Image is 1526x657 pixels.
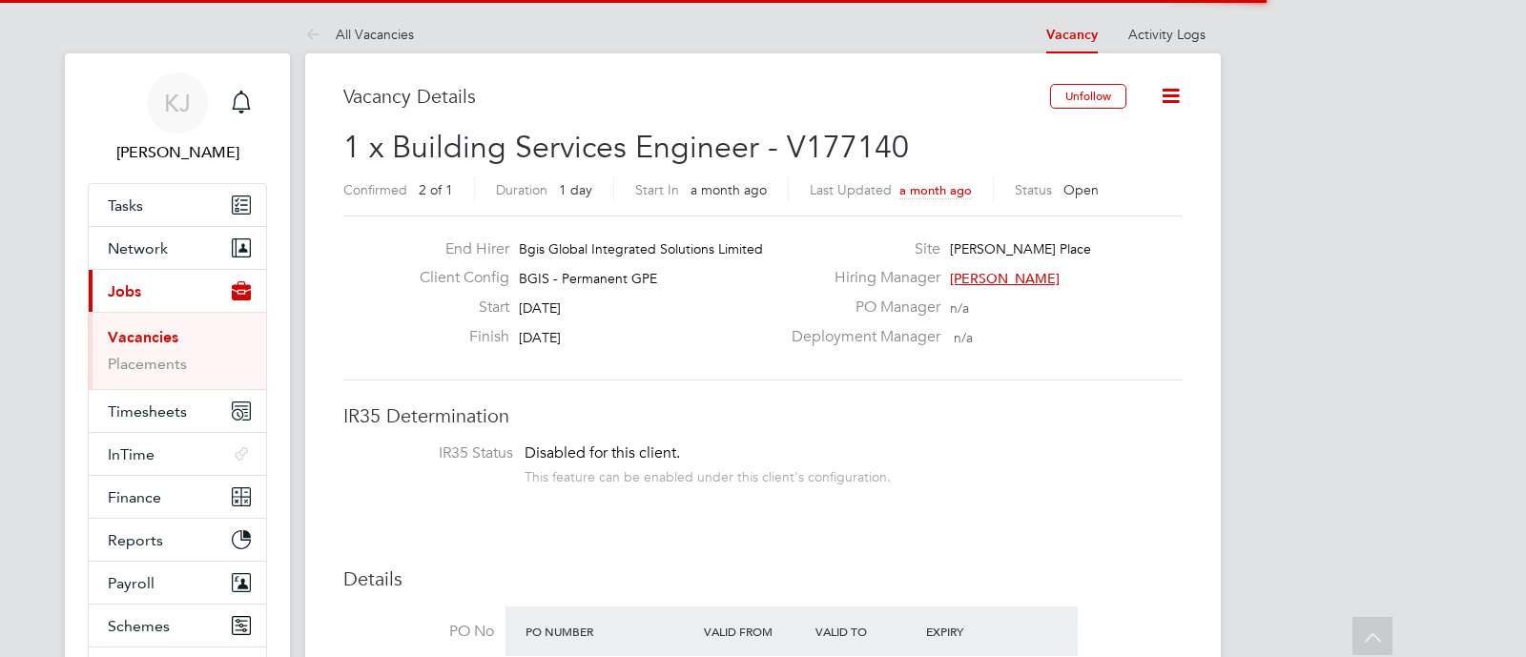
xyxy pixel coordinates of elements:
span: InTime [108,445,155,463]
a: Vacancy [1046,27,1098,43]
span: [PERSON_NAME] [950,270,1060,287]
div: PO Number [521,614,699,648]
span: BGIS - Permanent GPE [519,270,657,287]
label: Finish [404,327,509,347]
span: n/a [954,329,973,346]
h3: Vacancy Details [343,84,1050,109]
span: a month ago [691,181,767,198]
button: Schemes [89,605,266,647]
span: [DATE] [519,299,561,317]
label: Duration [496,181,547,198]
label: Hiring Manager [780,268,940,288]
span: [DATE] [519,329,561,346]
span: [PERSON_NAME] Place [950,240,1091,257]
button: Reports [89,519,266,561]
a: Vacancies [108,328,178,346]
div: Valid To [811,614,922,648]
span: Tasks [108,196,143,215]
span: Open [1063,181,1099,198]
div: This feature can be enabled under this client's configuration. [525,463,891,485]
label: Start [404,298,509,318]
span: KJ [164,91,191,115]
h3: Details [343,566,1183,591]
div: Expiry [921,614,1033,648]
label: Client Config [404,268,509,288]
span: Finance [108,488,161,506]
span: Jobs [108,282,141,300]
label: Start In [635,181,679,198]
span: Disabled for this client. [525,443,680,462]
div: Jobs [89,312,266,389]
button: Unfollow [1050,84,1126,109]
span: a month ago [899,182,972,198]
button: InTime [89,433,266,475]
button: Jobs [89,270,266,312]
label: Last Updated [810,181,892,198]
span: Reports [108,531,163,549]
a: Placements [108,355,187,373]
span: 1 day [559,181,592,198]
button: Payroll [89,562,266,604]
h3: IR35 Determination [343,403,1183,428]
label: End Hirer [404,239,509,259]
span: Timesheets [108,402,187,421]
a: All Vacancies [305,26,414,43]
label: PO Manager [780,298,940,318]
span: n/a [950,299,969,317]
span: Network [108,239,168,257]
span: 2 of 1 [419,181,453,198]
label: IR35 Status [362,443,513,463]
button: Timesheets [89,390,266,432]
span: Schemes [108,617,170,635]
span: 1 x Building Services Engineer - V177140 [343,129,909,166]
a: Tasks [89,184,266,226]
label: Confirmed [343,181,407,198]
button: Network [89,227,266,269]
a: KJ[PERSON_NAME] [88,72,267,164]
div: Valid From [699,614,811,648]
label: Status [1015,181,1052,198]
a: Activity Logs [1128,26,1206,43]
button: Finance [89,476,266,518]
span: Payroll [108,574,155,592]
span: Bgis Global Integrated Solutions Limited [519,240,763,257]
label: PO No [343,622,494,642]
label: Site [780,239,940,259]
span: Kyle Johnson [88,141,267,164]
label: Deployment Manager [780,327,940,347]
